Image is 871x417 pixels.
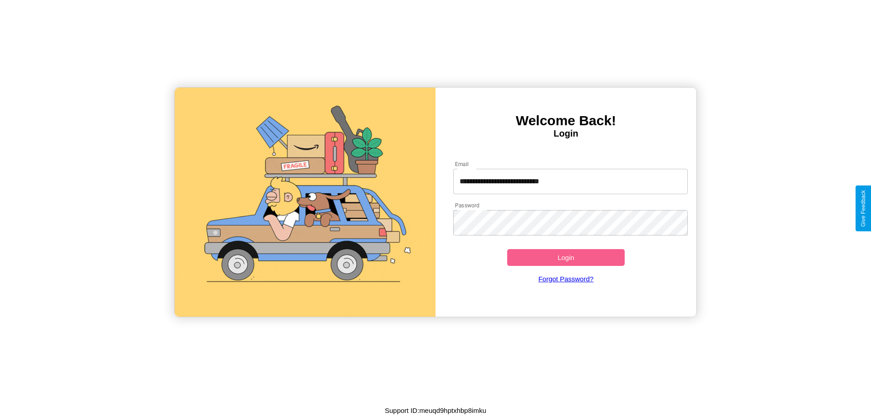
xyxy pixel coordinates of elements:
[175,88,435,317] img: gif
[455,160,469,168] label: Email
[435,128,696,139] h4: Login
[507,249,625,266] button: Login
[455,201,479,209] label: Password
[385,404,486,417] p: Support ID: meuqd9hptxhbp8imku
[860,190,866,227] div: Give Feedback
[449,266,684,292] a: Forgot Password?
[435,113,696,128] h3: Welcome Back!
